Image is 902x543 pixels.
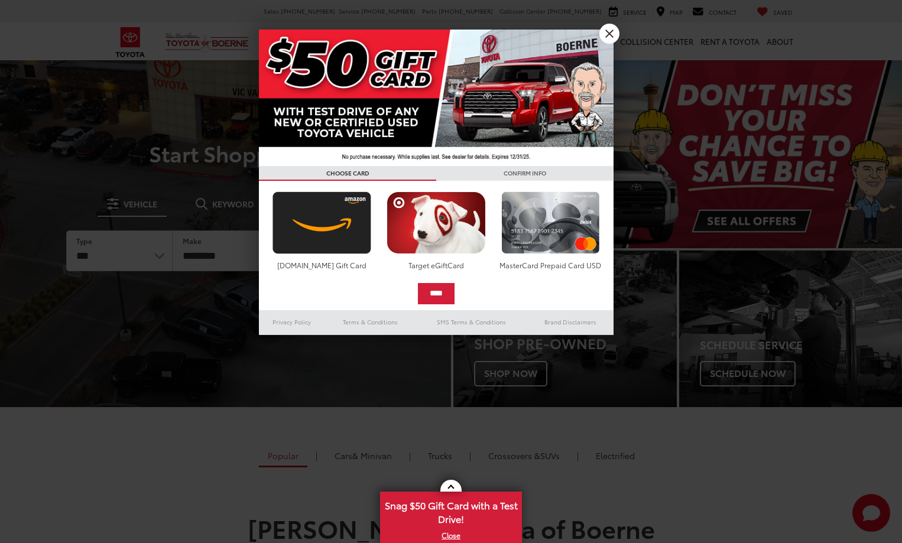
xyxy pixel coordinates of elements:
img: targetcard.png [384,191,488,254]
a: Terms & Conditions [325,315,416,329]
h3: CONFIRM INFO [436,166,614,181]
div: Target eGiftCard [384,260,488,270]
img: mastercard.png [498,191,603,254]
span: Snag $50 Gift Card with a Test Drive! [381,493,521,529]
a: Brand Disclaimers [527,315,614,329]
div: MasterCard Prepaid Card USD [498,260,603,270]
a: Privacy Policy [259,315,325,329]
h3: CHOOSE CARD [259,166,436,181]
img: amazoncard.png [270,191,374,254]
div: [DOMAIN_NAME] Gift Card [270,260,374,270]
a: SMS Terms & Conditions [416,315,527,329]
img: 42635_top_851395.jpg [259,30,614,166]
